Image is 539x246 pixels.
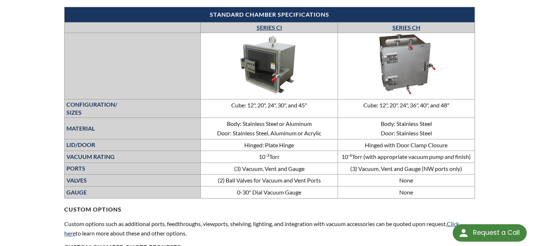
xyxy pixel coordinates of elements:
td: Hinged with Door Clamp Closure [338,139,475,151]
th: VACUUM RATING [64,151,200,163]
img: Series CC—Cube Chamber image [215,34,323,95]
td: None [338,175,475,186]
td: (3) Vacuum, Vent and Gauge [201,163,338,175]
td: 10 Torr [201,151,338,163]
img: round button [458,227,469,239]
th: VALVES [64,175,200,186]
td: None [338,186,475,198]
td: Cube: 12", 20", 24", 30", and 45" [201,99,338,118]
img: Series CH Cube Chamber image [352,34,461,95]
td: Hinged: Plate Hinge [201,139,338,151]
td: (3) Vacuum, Vent and Gauge (NW ports only) [338,163,475,175]
th: GAUGE [64,186,200,198]
p: Custom options such as additional ports, feedthroughs, viewports, shelving, lighting, and integra... [64,219,475,238]
div: Request a Call [473,224,519,241]
td: (2) Ball Valves for Vacuum and Vent Ports [201,175,338,186]
h4: Standard chamber specifications [68,11,471,19]
a: SERIES CI [256,24,282,31]
th: PORTS [64,163,200,175]
td: 10 Torr (with appropriate vacuum pump and finish) [338,151,475,163]
td: Body: Stainless Steel or Aluminum Door: Stainless Steel, Aluminum or Acrylic [201,118,338,139]
th: CONFIGURATION/ SIZES [64,99,200,118]
div: Request a Call [453,224,527,242]
sup: -6 [348,152,352,158]
a: SERIES CH [392,24,420,31]
h4: CUSTOM OPTIONS [64,198,475,214]
a: Click here [64,220,459,237]
td: 0-30" Dial Vacuum Gauge [201,186,338,198]
sup: -3 [265,152,269,158]
th: LID/DOOR [64,139,200,151]
td: Cube: 12", 20", 24", 36", 40", and 48" [338,99,475,118]
th: MATERIAL [64,118,200,139]
td: Body: Stainless Steel Door: Stainless Steel [338,118,475,139]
